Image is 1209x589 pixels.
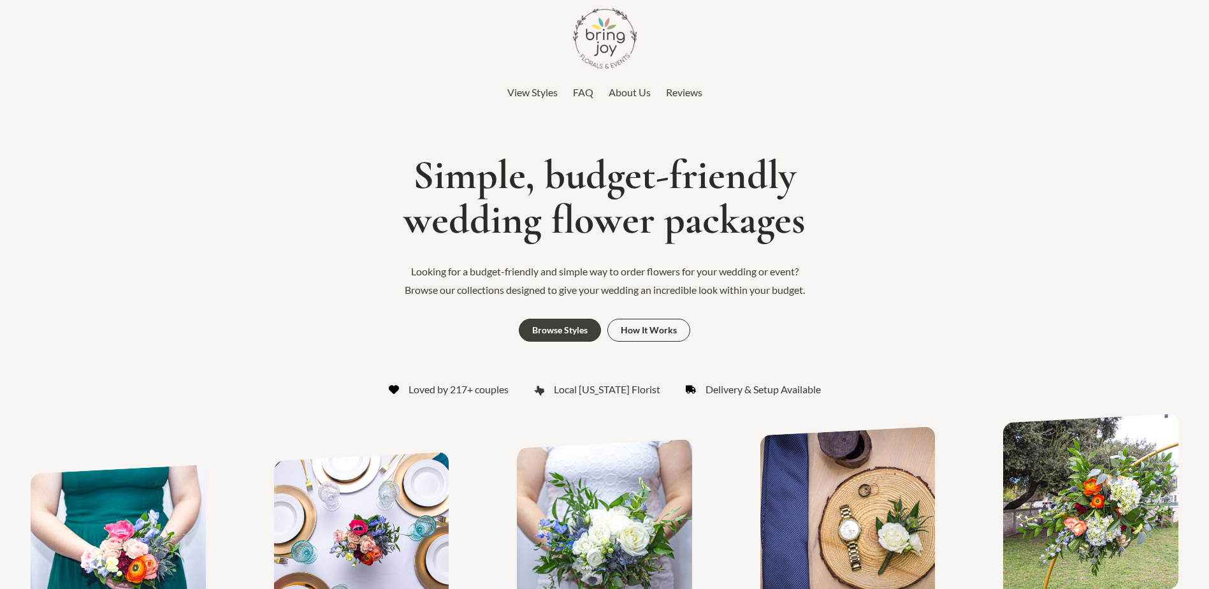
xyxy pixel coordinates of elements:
[507,86,558,98] span: View Styles
[6,153,1203,243] h1: Simple, budget-friendly wedding flower packages
[573,86,593,98] span: FAQ
[409,380,509,399] span: Loved by 217+ couples
[395,262,815,300] p: Looking for a budget-friendly and simple way to order flowers for your wedding or event? Browse o...
[222,83,987,102] nav: Top Header Menu
[532,326,588,335] div: Browse Styles
[554,380,660,399] span: Local [US_STATE] Florist
[609,86,651,98] span: About Us
[706,380,821,399] span: Delivery & Setup Available
[573,83,593,102] a: FAQ
[609,83,651,102] a: About Us
[666,83,702,102] a: Reviews
[607,319,690,342] a: How It Works
[621,326,677,335] div: How It Works
[519,319,601,342] a: Browse Styles
[507,83,558,102] a: View Styles
[666,86,702,98] span: Reviews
